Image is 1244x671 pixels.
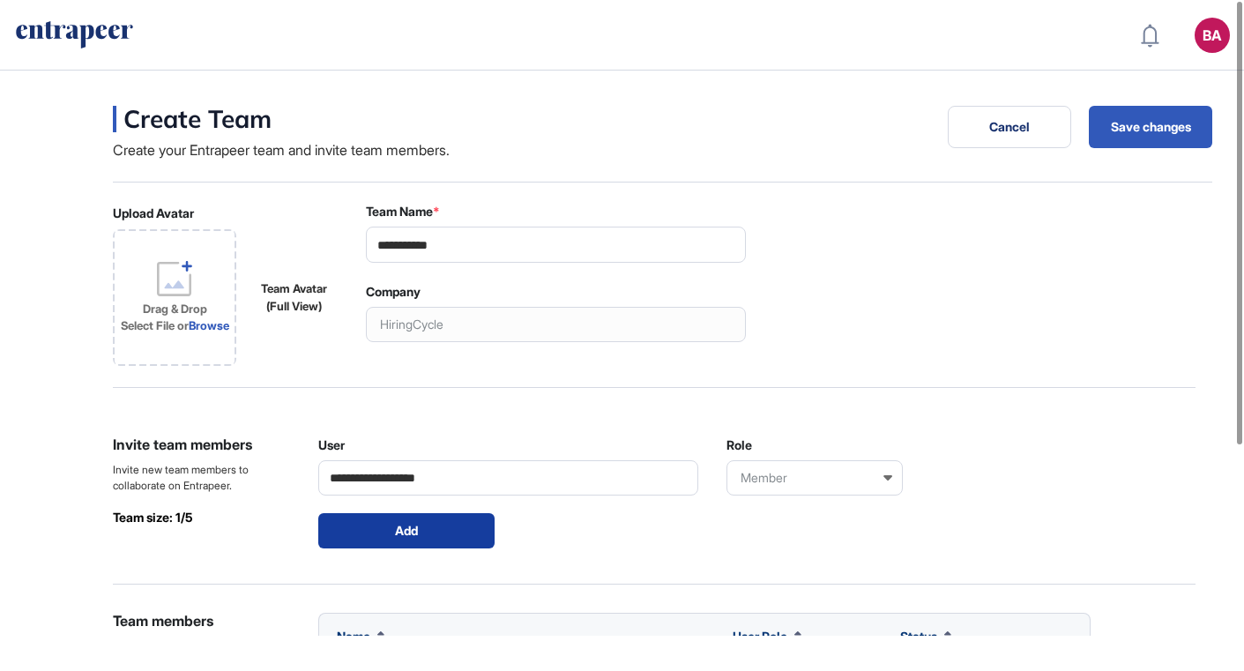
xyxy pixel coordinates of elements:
[900,630,951,644] div: Status
[113,510,192,525] b: Team size: 1/5
[318,438,345,452] label: User
[733,630,801,644] div: User Role
[121,301,229,335] div: Drag & Drop Select File or
[113,462,289,494] div: Invite new team members to collaborate on Entrapeer.
[113,613,289,630] div: Team members
[337,630,384,644] div: Name
[948,106,1071,148] button: Cancel
[250,280,338,315] div: Team Avatar (Full View)
[113,204,338,366] div: Upload Avatar
[1195,18,1230,53] button: BA
[726,438,752,452] label: Role
[366,205,440,219] label: Team Name
[113,434,289,455] div: Invite team members
[1089,106,1212,148] button: Save changes
[318,513,495,548] button: Add
[366,285,421,299] label: Company
[113,106,450,132] div: Create Team
[14,21,135,49] a: entrapeer-logo
[189,318,229,332] a: Browse
[113,139,450,160] div: Create your Entrapeer team and invite team members.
